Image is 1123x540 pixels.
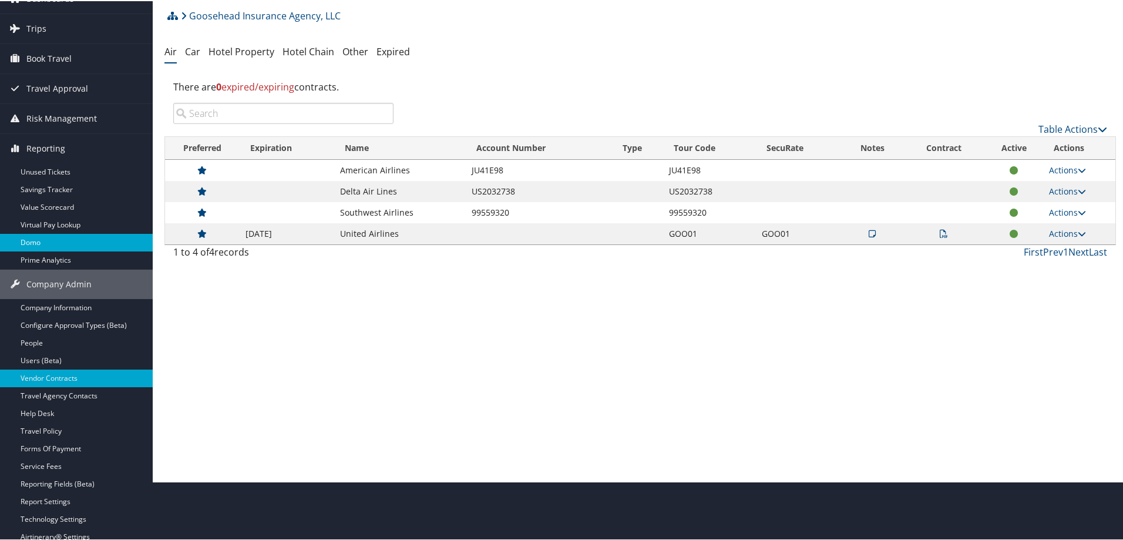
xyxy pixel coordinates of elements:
span: Company Admin [26,269,92,298]
a: 1 [1063,244,1068,257]
th: Expiration: activate to sort column ascending [240,136,335,159]
a: Goosehead Insurance Agency, LLC [181,3,341,26]
span: Book Travel [26,43,72,72]
th: Preferred: activate to sort column ascending [165,136,240,159]
td: US2032738 [466,180,613,201]
a: Prev [1043,244,1063,257]
span: 4 [209,244,214,257]
span: Reporting [26,133,65,162]
th: Actions [1043,136,1115,159]
th: SecuRate: activate to sort column ascending [756,136,842,159]
a: Actions [1049,185,1086,196]
th: Contract: activate to sort column ascending [902,136,984,159]
span: Travel Approval [26,73,88,102]
th: Active: activate to sort column ascending [985,136,1043,159]
th: Type: activate to sort column ascending [612,136,663,159]
a: First [1024,244,1043,257]
td: United Airlines [334,222,465,243]
th: Notes: activate to sort column ascending [842,136,903,159]
div: There are contracts. [164,70,1116,102]
a: Actions [1049,227,1086,238]
input: Search [173,102,394,123]
th: Account Number: activate to sort column ascending [466,136,613,159]
span: Risk Management [26,103,97,132]
td: JU41E98 [663,159,756,180]
a: Actions [1049,163,1086,175]
a: Next [1068,244,1089,257]
td: GOO01 [663,222,756,243]
span: expired/expiring [216,79,294,92]
th: Name: activate to sort column ascending [334,136,465,159]
td: GOO01 [756,222,842,243]
a: Other [342,44,368,57]
td: [DATE] [240,222,335,243]
th: Tour Code: activate to sort column ascending [663,136,756,159]
td: American Airlines [334,159,465,180]
td: 99559320 [466,201,613,222]
td: US2032738 [663,180,756,201]
td: JU41E98 [466,159,613,180]
td: Delta Air Lines [334,180,465,201]
a: Hotel Chain [283,44,334,57]
a: Actions [1049,206,1086,217]
a: Expired [376,44,410,57]
a: Air [164,44,177,57]
div: 1 to 4 of records [173,244,394,264]
td: 99559320 [663,201,756,222]
td: Southwest Airlines [334,201,465,222]
span: Trips [26,13,46,42]
a: Last [1089,244,1107,257]
strong: 0 [216,79,221,92]
a: Hotel Property [209,44,274,57]
a: Car [185,44,200,57]
a: Table Actions [1038,122,1107,135]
